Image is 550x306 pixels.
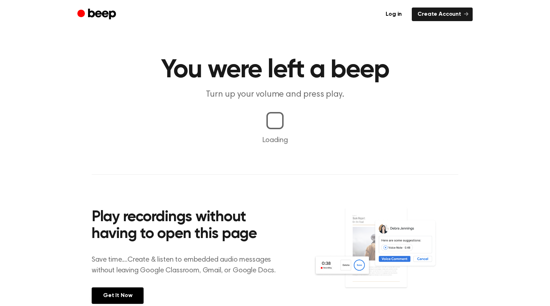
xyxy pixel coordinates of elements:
[412,8,473,21] a: Create Account
[137,89,412,101] p: Turn up your volume and press play.
[92,57,458,83] h1: You were left a beep
[313,207,458,303] img: Voice Comments on Docs and Recording Widget
[92,287,144,304] a: Get It Now
[9,135,541,146] p: Loading
[380,8,407,21] a: Log in
[92,254,285,276] p: Save time....Create & listen to embedded audio messages without leaving Google Classroom, Gmail, ...
[77,8,118,21] a: Beep
[92,209,285,243] h2: Play recordings without having to open this page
